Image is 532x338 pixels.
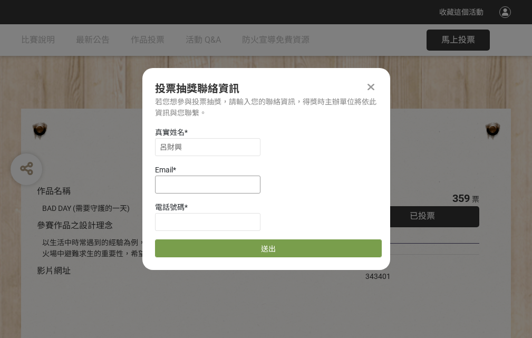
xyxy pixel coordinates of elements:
[131,35,165,45] span: 作品投票
[393,260,446,271] iframe: Facebook Share
[242,24,309,56] a: 防火宣導免費資源
[42,203,334,214] div: BAD DAY (需要守護的一天)
[155,239,382,257] button: 送出
[42,237,334,259] div: 以生活中時常遇到的經驗為例，透過對比的方式宣傳住宅用火災警報器、家庭逃生計畫及火場中避難求生的重要性，希望透過趣味的短影音讓更多人認識到更多的防火觀念。
[472,195,479,204] span: 票
[186,24,221,56] a: 活動 Q&A
[76,35,110,45] span: 最新公告
[37,186,71,196] span: 作品名稱
[439,8,483,16] span: 收藏這個活動
[155,128,185,137] span: 真實姓名
[37,266,71,276] span: 影片網址
[155,203,185,211] span: 電話號碼
[37,220,113,230] span: 參賽作品之設計理念
[155,96,378,119] div: 若您想參與投票抽獎，請輸入您的聯絡資訊，得獎時主辦單位將依此資訊與您聯繫。
[21,24,55,56] a: 比賽說明
[242,35,309,45] span: 防火宣導免費資源
[427,30,490,51] button: 馬上投票
[131,24,165,56] a: 作品投票
[186,35,221,45] span: 活動 Q&A
[76,24,110,56] a: 最新公告
[452,192,470,205] span: 359
[441,35,475,45] span: 馬上投票
[155,166,173,174] span: Email
[21,35,55,45] span: 比賽說明
[410,211,435,221] span: 已投票
[155,81,378,96] div: 投票抽獎聯絡資訊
